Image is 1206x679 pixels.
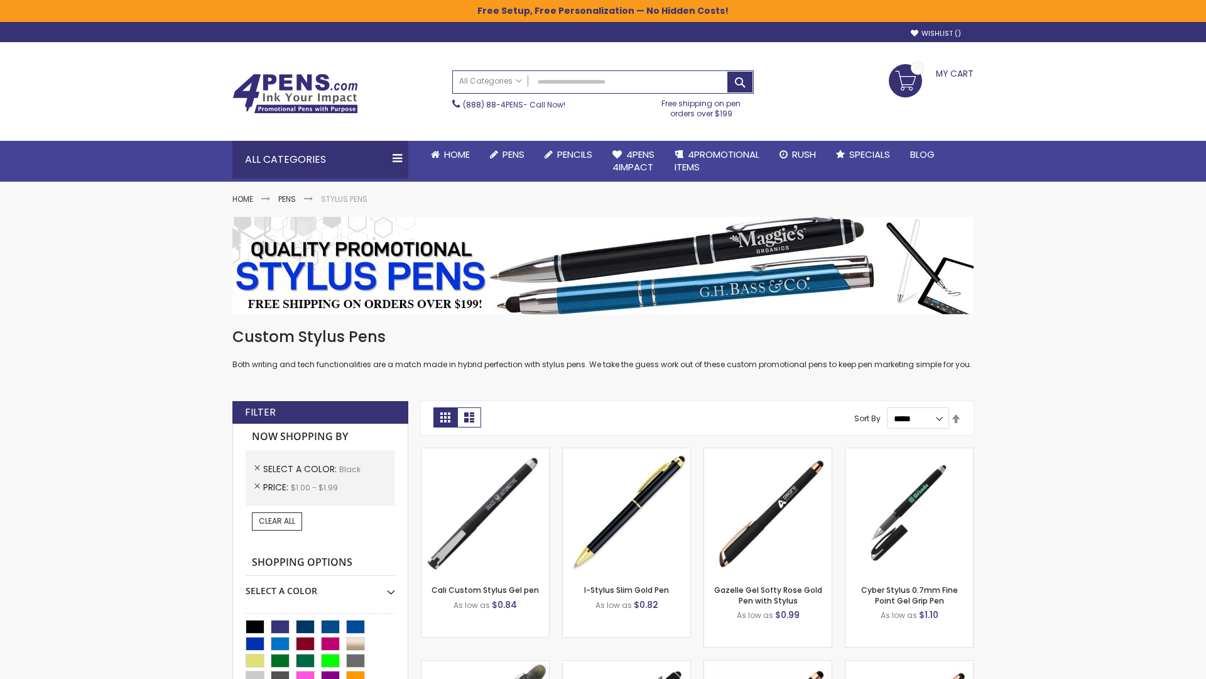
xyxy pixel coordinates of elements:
[595,600,632,610] span: As low as
[634,599,658,611] span: $0.82
[433,407,457,428] strong: Grid
[910,148,935,161] span: Blog
[503,148,524,161] span: Pens
[421,448,549,458] a: Cali Custom Stylus Gel pen-Black
[704,660,832,671] a: Islander Softy Rose Gold Gel Pen with Stylus-Black
[612,148,655,174] span: 4Pens 4impact
[704,448,832,458] a: Gazelle Gel Softy Rose Gold Pen with Stylus-Black
[246,576,395,597] div: Select A Color
[453,71,528,92] a: All Categories
[263,481,291,494] span: Price
[919,609,938,621] span: $1.10
[849,148,890,161] span: Specials
[737,610,773,621] span: As low as
[602,141,665,182] a: 4Pens4impact
[792,148,816,161] span: Rush
[769,141,826,168] a: Rush
[432,585,539,595] a: Cali Custom Stylus Gel pen
[232,327,974,370] div: Both writing and tech functionalities are a match made in hybrid perfection with stylus pens. We ...
[339,464,361,475] span: Black
[463,99,565,110] span: - Call Now!
[826,141,900,168] a: Specials
[881,610,917,621] span: As low as
[649,94,754,119] div: Free shipping on pen orders over $199
[714,585,822,605] a: Gazelle Gel Softy Rose Gold Pen with Stylus
[421,660,549,671] a: Souvenir® Jalan Highlighter Stylus Pen Combo-Black
[259,516,295,526] span: Clear All
[246,424,395,450] strong: Now Shopping by
[321,194,367,204] strong: Stylus Pens
[665,141,769,182] a: 4PROMOTIONALITEMS
[263,463,339,475] span: Select A Color
[454,600,490,610] span: As low as
[861,585,958,605] a: Cyber Stylus 0.7mm Fine Point Gel Grip Pen
[775,609,800,621] span: $0.99
[278,194,296,204] a: Pens
[911,29,961,38] a: Wishlist
[535,141,602,168] a: Pencils
[232,327,974,347] h1: Custom Stylus Pens
[854,413,881,424] label: Sort By
[845,448,973,458] a: Cyber Stylus 0.7mm Fine Point Gel Grip Pen-Black
[232,74,358,114] img: 4Pens Custom Pens and Promotional Products
[421,141,480,168] a: Home
[845,448,973,576] img: Cyber Stylus 0.7mm Fine Point Gel Grip Pen-Black
[557,148,592,161] span: Pencils
[463,99,523,110] a: (888) 88-4PENS
[252,512,302,530] a: Clear All
[232,141,408,179] div: All Categories
[704,448,832,576] img: Gazelle Gel Softy Rose Gold Pen with Stylus-Black
[563,448,690,576] img: I-Stylus Slim Gold-Black
[675,148,759,174] span: 4PROMOTIONAL ITEMS
[291,482,338,493] span: $1.00 - $1.99
[246,549,395,577] strong: Shopping Options
[480,141,535,168] a: Pens
[563,660,690,671] a: Custom Soft Touch® Metal Pens with Stylus-Black
[900,141,945,168] a: Blog
[492,599,517,611] span: $0.84
[563,448,690,458] a: I-Stylus Slim Gold-Black
[245,406,276,419] strong: Filter
[232,194,253,204] a: Home
[459,76,522,86] span: All Categories
[444,148,470,161] span: Home
[232,217,974,314] img: Stylus Pens
[584,585,669,595] a: I-Stylus Slim Gold Pen
[845,660,973,671] a: Gazelle Gel Softy Rose Gold Pen with Stylus - ColorJet-Black
[421,448,549,576] img: Cali Custom Stylus Gel pen-Black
